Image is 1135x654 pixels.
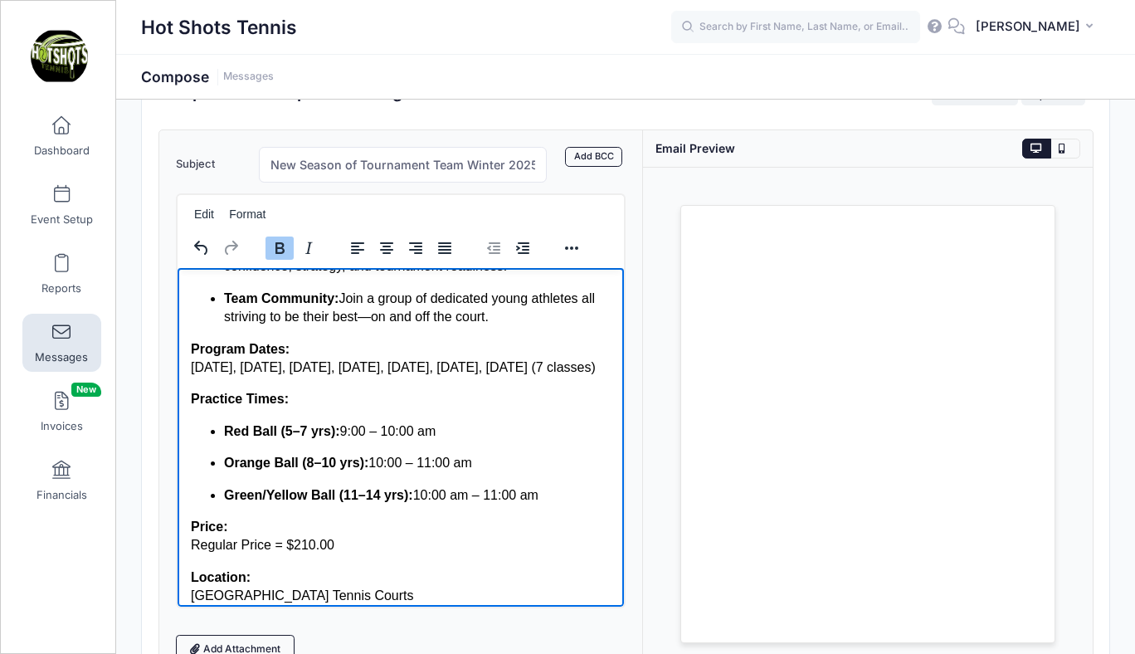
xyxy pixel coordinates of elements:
button: Reveal or hide additional toolbar items [558,237,586,260]
img: Hot Shots Tennis [28,26,90,88]
button: Bold [265,237,294,260]
a: Financials [22,451,101,510]
a: Dashboard [22,107,101,165]
span: Format [229,207,265,221]
a: Messages [223,71,274,83]
a: Reports [22,245,101,303]
span: Dashboard [34,144,90,158]
button: Undo [188,237,216,260]
button: Align left [343,237,372,260]
span: Invoices [41,419,83,433]
div: formatting [256,232,334,264]
button: Align center [373,237,401,260]
a: Event Setup [22,176,101,234]
span: Messages [35,350,88,364]
span: New [71,383,101,397]
input: Subject [259,147,547,183]
input: Search by First Name, Last Name, or Email... [671,11,920,44]
button: Decrease indent [480,237,508,260]
button: Justify [431,237,459,260]
span: [PERSON_NAME] [976,17,1080,36]
button: [PERSON_NAME] [965,8,1110,46]
span: Financials [37,488,87,502]
div: history [178,232,256,264]
strong: Location: [13,302,73,316]
a: Messages [22,314,101,372]
span: Reports [41,281,81,295]
h1: Compose [141,68,274,85]
button: Align right [402,237,430,260]
div: Email Preview [655,139,735,157]
a: InvoicesNew [22,383,101,441]
p: [GEOGRAPHIC_DATA] Tennis Courts (South side of campus, off [GEOGRAPHIC_DATA].) [13,300,433,356]
div: indentation [470,232,548,264]
span: Edit [194,207,214,221]
button: Increase indent [509,237,537,260]
iframe: Rich Text Area [178,268,624,607]
span: Event Setup [31,212,93,227]
div: alignment [334,232,470,264]
a: Add BCC [565,147,622,167]
label: Subject [168,147,251,183]
button: Italic [295,237,323,260]
a: Hot Shots Tennis [1,17,117,96]
h1: Hot Shots Tennis [141,8,297,46]
button: Redo [217,237,245,260]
